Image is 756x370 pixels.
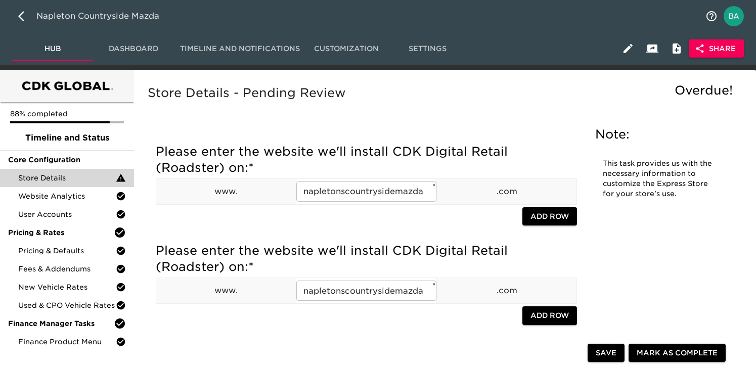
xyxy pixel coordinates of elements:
[180,42,300,55] span: Timeline and Notifications
[18,246,116,256] span: Pricing & Defaults
[18,209,116,219] span: User Accounts
[18,173,116,183] span: Store Details
[699,4,724,28] button: notifications
[595,126,724,143] h5: Note:
[8,132,126,144] span: Timeline and Status
[18,300,116,310] span: Used & CPO Vehicle Rates
[689,39,744,58] button: Share
[18,337,116,347] span: Finance Product Menu
[530,309,569,322] span: Add Row
[588,344,625,362] button: Save
[697,42,736,55] span: Share
[156,285,296,297] p: www.
[10,109,124,119] p: 88% completed
[8,155,126,165] span: Core Configuration
[675,83,733,98] span: Overdue!
[596,347,616,359] span: Save
[664,36,689,61] button: Internal Notes and Comments
[18,282,116,292] span: New Vehicle Rates
[437,285,576,297] p: .com
[156,243,577,275] h5: Please enter the website we'll install CDK Digital Retail (Roadster) on:
[8,318,114,329] span: Finance Manager Tasks
[8,227,114,238] span: Pricing & Rates
[312,42,381,55] span: Customization
[637,347,718,359] span: Mark as Complete
[724,6,744,26] img: Profile
[18,42,87,55] span: Hub
[18,191,116,201] span: Website Analytics
[522,306,577,325] button: Add Row
[437,186,576,198] p: .com
[99,42,168,55] span: Dashboard
[522,207,577,226] button: Add Row
[18,264,116,274] span: Fees & Addendums
[530,210,569,223] span: Add Row
[629,344,726,362] button: Mark as Complete
[393,42,462,55] span: Settings
[156,144,577,176] h5: Please enter the website we'll install CDK Digital Retail (Roadster) on:
[156,186,296,198] p: www.
[640,36,664,61] button: Client View
[148,85,738,101] h5: Store Details - Pending Review
[603,159,716,199] p: This task provides us with the necessary information to customize the Express Store for your stor...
